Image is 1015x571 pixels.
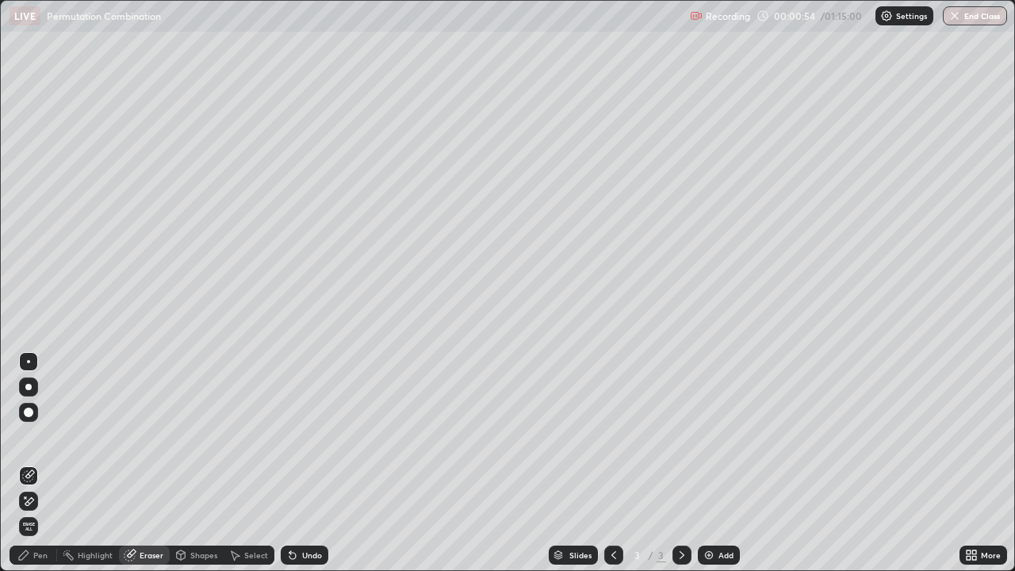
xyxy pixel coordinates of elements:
img: recording.375f2c34.svg [690,10,703,22]
div: Shapes [190,551,217,559]
div: More [981,551,1001,559]
div: Pen [33,551,48,559]
p: LIVE [14,10,36,22]
p: Settings [896,12,927,20]
div: / [649,550,653,560]
div: Slides [569,551,592,559]
div: 3 [630,550,645,560]
p: Permutation Combination [47,10,161,22]
img: end-class-cross [948,10,961,22]
div: Eraser [140,551,163,559]
div: 3 [657,548,666,562]
div: Highlight [78,551,113,559]
img: add-slide-button [703,549,715,561]
span: Erase all [20,522,37,531]
button: End Class [943,6,1007,25]
img: class-settings-icons [880,10,893,22]
div: Undo [302,551,322,559]
div: Select [244,551,268,559]
p: Recording [706,10,750,22]
div: Add [718,551,733,559]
